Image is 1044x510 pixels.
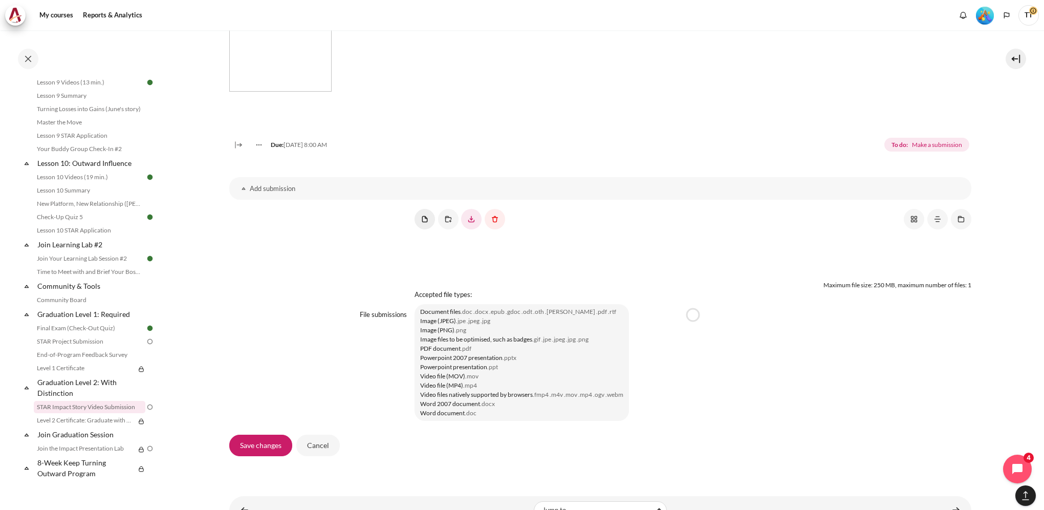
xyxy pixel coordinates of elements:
[420,399,623,409] li: Word 2007 document
[420,372,623,381] li: Video file (MOV)
[21,158,32,168] span: Collapse
[454,326,466,334] small: .png
[972,6,998,25] a: Level #5
[461,345,471,352] small: .pdf
[420,326,623,335] li: Image (PNG)
[21,463,32,473] span: Collapse
[21,309,32,320] span: Collapse
[420,390,623,399] li: Video files natively supported by browsers
[36,375,145,400] a: Graduation Level 2: With Distinction
[36,238,145,251] a: Join Learning Lab #2
[34,143,145,155] a: Your Buddy Group Check-In #2
[465,372,478,380] small: .mov
[34,349,145,361] a: End-of-Program Feedback Survey
[34,442,135,455] a: Join the Impact Presentation Lab
[461,308,616,315] small: .doc .docx .epub .gdoc .odt .oth .[PERSON_NAME] .pdf .rtf
[1015,485,1036,506] button: [[backtotopbutton]]
[1018,5,1039,26] span: TT
[480,400,495,408] small: .docx
[34,116,145,129] a: Master the Move
[34,335,145,348] a: STAR Project Submission
[229,435,292,456] input: Save changes
[21,281,32,291] span: Collapse
[34,401,145,413] a: STAR Impact Story Video Submission
[463,381,477,389] small: .mp4
[21,430,32,440] span: Collapse
[8,8,23,23] img: Architeck
[34,224,145,237] a: Lesson 10 STAR Application
[145,402,155,412] img: To do
[420,344,623,353] li: PDF document
[415,290,971,300] p: Accepted file types:
[420,335,623,344] li: Image files to be optimised, such as badges
[420,381,623,390] li: Video file (MP4)
[145,337,155,346] img: To do
[465,409,476,417] small: .doc
[145,254,155,263] img: Done
[487,363,498,371] small: .ppt
[36,5,77,26] a: My courses
[21,240,32,250] span: Collapse
[976,6,994,25] div: Level #5
[34,362,135,374] a: Level 1 Certificate
[296,435,340,456] input: Cancel
[34,322,145,334] a: Final Exam (Check-Out Quiz)
[5,5,31,26] a: Architeck Architeck
[34,198,145,210] a: New Platform, New Relationship ([PERSON_NAME]'s Story)
[34,90,145,102] a: Lesson 9 Summary
[420,307,623,316] li: Document files
[79,5,146,26] a: Reports & Analytics
[912,140,962,150] span: Make a submission
[533,391,623,398] small: .fmp4 .m4v .mov .mp4 .ogv .webm
[503,354,516,362] small: .pptx
[884,136,971,154] div: Completion requirements for STAR Impact Story Video Submission
[34,130,145,142] a: Lesson 9 STAR Application
[145,78,155,87] img: Done
[823,281,971,289] span: Maximum file size: 250 MB, maximum number of files: 1
[34,211,145,223] a: Check-Up Quiz 5
[1018,5,1039,26] a: User menu
[456,317,490,325] small: .jpe .jpeg .jpg
[420,353,623,363] li: Powerpoint 2007 presentation
[420,409,623,418] li: Word document
[34,76,145,89] a: Lesson 9 Videos (13 min.)
[34,184,145,197] a: Lesson 10 Summary
[976,7,994,25] img: Level #5
[34,171,145,183] a: Lesson 10 Videos (19 min.)
[36,456,135,480] a: 8-Week Keep Turning Outward Program
[145,324,155,333] img: Done
[955,8,971,23] div: Show notification window with no new notifications
[891,140,908,150] strong: To do:
[34,252,145,265] a: Join Your Learning Lab Session #2
[36,279,145,293] a: Community & Tools
[999,8,1014,23] button: Languages
[229,31,332,41] a: https://vimeo.com/820442670/cdfdf3c1b1
[36,428,145,441] a: Join Graduation Session
[34,414,135,427] a: Level 2 Certificate: Graduate with Distinction
[145,213,155,222] img: Done
[145,444,155,453] img: To do
[271,141,284,148] strong: Due:
[34,103,145,115] a: Turning Losses into Gains (June's story)
[145,173,155,182] img: Done
[360,310,407,318] p: File submissions
[34,294,145,306] a: Community Board
[420,316,623,326] li: Image (JPEG)
[248,140,327,150] div: [DATE] 8:00 AM
[36,307,145,321] a: Graduation Level 1: Required
[532,335,589,343] small: .gif .jpe .jpeg .jpg .png
[36,156,145,170] a: Lesson 10: Outward Influence
[34,266,145,278] a: Time to Meet with and Brief Your Boss #2
[250,184,951,193] h3: Add submission
[420,363,623,372] li: Powerpoint presentation
[21,383,32,393] span: Collapse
